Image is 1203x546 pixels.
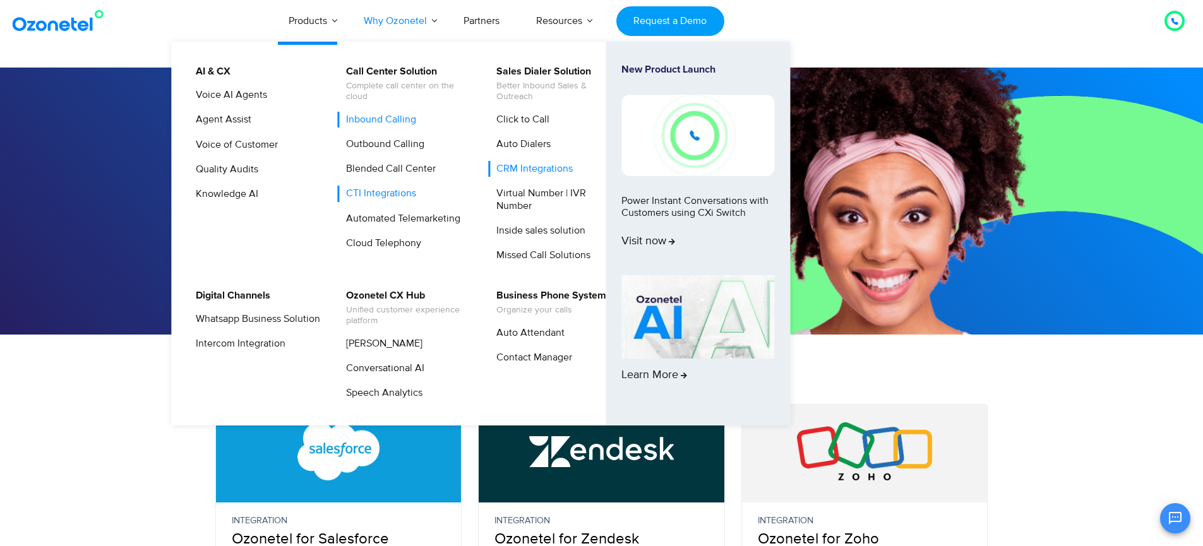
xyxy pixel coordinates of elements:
small: Integration [232,514,446,528]
a: Speech Analytics [338,385,424,401]
a: Business Phone SystemOrganize your calls [488,288,608,318]
a: Auto Dialers [488,136,553,152]
img: Zendesk Call Center Integration [529,422,674,480]
a: Voice AI Agents [188,87,269,103]
a: Call Center SolutionComplete call center on the cloud [338,64,472,104]
a: Ozonetel CX HubUnified customer experience platform [338,288,472,328]
a: Automated Telemarketing [338,211,462,227]
a: Knowledge AI [188,186,260,202]
a: Blended Call Center [338,161,438,177]
a: [PERSON_NAME] [338,336,424,352]
a: Request a Demo [616,6,724,36]
span: Unified customer experience platform [346,305,470,326]
a: Sales Dialer SolutionBetter Inbound Sales & Outreach [488,64,623,104]
small: Integration [758,514,972,528]
a: Virtual Number | IVR Number [488,186,623,213]
a: Cloud Telephony [338,235,423,251]
span: Organize your calls [496,305,606,316]
a: Inbound Calling [338,112,418,128]
a: Whatsapp Business Solution [188,311,322,327]
button: Open chat [1160,503,1190,533]
a: CRM Integrations [488,161,575,177]
img: Salesforce CTI Integration with Call Center Software [266,422,411,480]
a: Conversational AI [338,360,426,376]
span: Learn More [621,369,687,383]
span: Better Inbound Sales & Outreach [496,81,621,102]
a: Outbound Calling [338,136,426,152]
a: Voice of Customer [188,137,280,153]
a: Contact Manager [488,350,574,365]
a: Click to Call [488,112,551,128]
span: Visit now [621,235,675,249]
a: AI & CX [188,64,232,80]
small: Integration [494,514,709,528]
a: Quality Audits [188,162,260,177]
a: Inside sales solution [488,223,587,239]
a: Agent Assist [188,112,253,128]
img: New-Project-17.png [621,95,774,175]
a: Digital Channels [188,288,272,304]
a: Learn More [621,275,774,404]
img: AI [621,275,774,359]
a: CTI Integrations [338,186,418,201]
span: Complete call center on the cloud [346,81,470,102]
a: New Product LaunchPower Instant Conversations with Customers using CXi SwitchVisit now [621,64,774,270]
a: Auto Attendant [488,325,566,341]
a: Intercom Integration [188,336,287,352]
a: Missed Call Solutions [488,247,592,263]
